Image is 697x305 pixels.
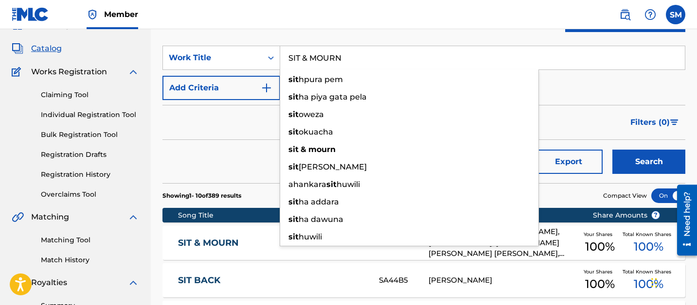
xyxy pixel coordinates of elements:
[634,275,663,293] span: 100 %
[12,211,24,223] img: Matching
[648,258,697,305] iframe: Chat Widget
[634,238,663,255] span: 100 %
[41,130,139,140] a: Bulk Registration Tool
[12,43,62,54] a: CatalogCatalog
[288,215,299,224] strong: sit
[31,43,62,54] span: Catalog
[288,145,299,154] strong: sit
[169,52,256,64] div: Work Title
[299,92,367,102] span: ha piya gata pela
[288,232,299,241] strong: sit
[12,43,23,54] img: Catalog
[299,75,343,84] span: hpura pem
[585,238,615,255] span: 100 %
[288,92,299,102] strong: sit
[178,237,366,249] a: SIT & MOURN
[41,235,139,245] a: Matching Tool
[104,9,138,20] span: Member
[623,268,675,275] span: Total Known Shares
[308,145,336,154] strong: mourn
[379,275,429,286] div: SA44B5
[41,150,139,160] a: Registration Drafts
[603,191,647,200] span: Compact View
[652,211,660,219] span: ?
[261,82,272,94] img: 9d2ae6d4665cec9f34b9.svg
[31,277,67,288] span: Royalties
[31,66,107,78] span: Works Registration
[301,145,306,154] strong: &
[593,210,660,220] span: Share Amounts
[641,5,660,24] div: Help
[299,232,322,241] span: huwili
[127,211,139,223] img: expand
[288,127,299,136] strong: sit
[299,215,343,224] span: ha dawuna
[162,76,280,100] button: Add Criteria
[299,110,324,119] span: oweza
[127,277,139,288] img: expand
[178,210,369,220] div: Song Title
[299,127,333,136] span: okuacha
[41,90,139,100] a: Claiming Tool
[31,211,69,223] span: Matching
[12,7,49,21] img: MLC Logo
[162,191,241,200] p: Showing 1 - 10 of 389 results
[337,180,360,189] span: huwili
[429,275,577,286] div: [PERSON_NAME]
[615,5,635,24] a: Public Search
[670,181,697,259] iframe: Resource Center
[585,275,615,293] span: 100 %
[288,75,299,84] strong: sit
[178,275,366,286] a: SIT BACK
[127,66,139,78] img: expand
[619,9,631,20] img: search
[12,277,23,288] img: Royalties
[535,150,603,174] button: Export
[630,117,670,128] span: Filters ( 0 )
[625,110,685,135] button: Filters (0)
[41,255,139,265] a: Match History
[41,110,139,120] a: Individual Registration Tool
[288,110,299,119] strong: sit
[162,46,685,183] form: Search Form
[584,268,616,275] span: Your Shares
[87,9,98,20] img: Top Rightsholder
[288,162,299,171] strong: sit
[12,66,24,78] img: Works Registration
[584,231,616,238] span: Your Shares
[651,268,657,297] div: Drag
[612,150,685,174] button: Search
[644,9,656,20] img: help
[666,5,685,24] div: User Menu
[623,231,675,238] span: Total Known Shares
[12,19,71,31] a: SummarySummary
[670,119,679,125] img: filter
[299,197,339,206] span: ha addara
[288,180,326,189] span: ahankara
[299,162,367,171] span: [PERSON_NAME]
[288,197,299,206] strong: sit
[326,180,337,189] strong: sit
[41,189,139,200] a: Overclaims Tool
[41,169,139,180] a: Registration History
